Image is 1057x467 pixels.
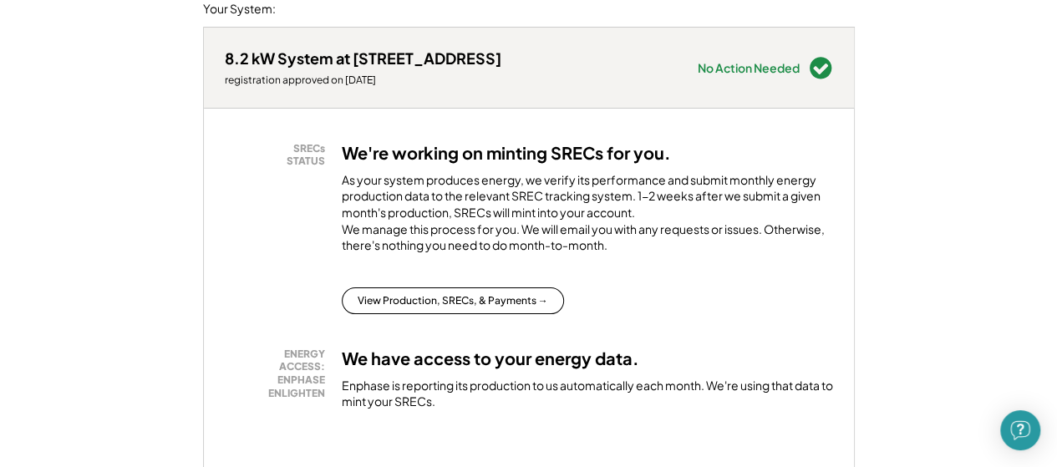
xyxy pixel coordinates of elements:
[225,48,501,68] div: 8.2 kW System at [STREET_ADDRESS]
[342,172,833,262] div: As your system produces energy, we verify its performance and submit monthly energy production da...
[233,348,325,399] div: ENERGY ACCESS: ENPHASE ENLIGHTEN
[342,287,564,314] button: View Production, SRECs, & Payments →
[342,348,639,369] h3: We have access to your energy data.
[342,378,833,410] div: Enphase is reporting its production to us automatically each month. We're using that data to mint...
[1000,410,1040,450] div: Open Intercom Messenger
[698,62,800,74] div: No Action Needed
[233,142,325,168] div: SRECs STATUS
[203,1,276,18] div: Your System:
[342,142,671,164] h3: We're working on minting SRECs for you.
[225,74,501,87] div: registration approved on [DATE]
